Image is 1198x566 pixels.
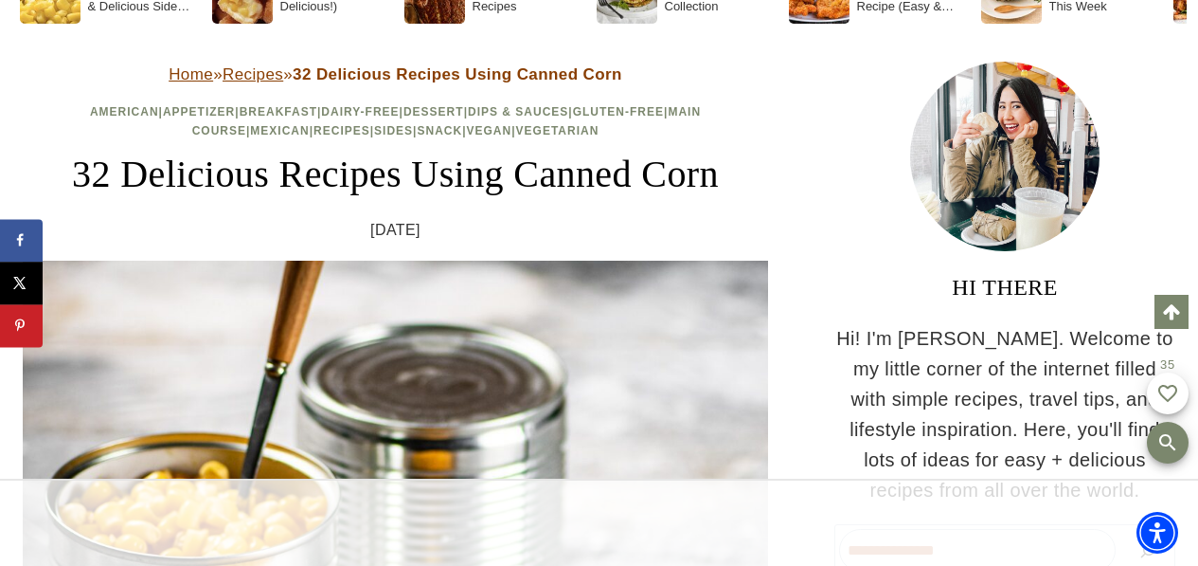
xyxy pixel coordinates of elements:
[467,124,512,137] a: Vegan
[516,124,599,137] a: Vegetarian
[140,481,1059,566] iframe: Advertisement
[169,65,213,83] a: Home
[192,105,701,137] a: Main Course
[1154,295,1189,329] a: Scroll to top
[417,124,462,137] a: Snack
[1136,512,1178,554] div: Accessibility Menu
[169,65,622,83] span: » »
[240,105,317,119] a: Breakfast
[163,105,235,119] a: Appetizer
[293,65,622,83] strong: 32 Delicious Recipes Using Canned Corn
[321,105,399,119] a: Dairy-Free
[90,105,701,137] span: | | | | | | | | | | | | |
[250,124,309,137] a: Mexican
[374,124,413,137] a: Sides
[223,65,283,83] a: Recipes
[313,124,370,137] a: Recipes
[834,270,1175,304] h3: HI THERE
[468,105,568,119] a: Dips & Sauces
[834,323,1175,505] p: Hi! I'm [PERSON_NAME]. Welcome to my little corner of the internet filled with simple recipes, tr...
[370,218,420,243] time: [DATE]
[573,105,664,119] a: Gluten-Free
[23,146,768,203] h1: 32 Delicious Recipes Using Canned Corn
[403,105,464,119] a: Dessert
[90,105,159,119] a: American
